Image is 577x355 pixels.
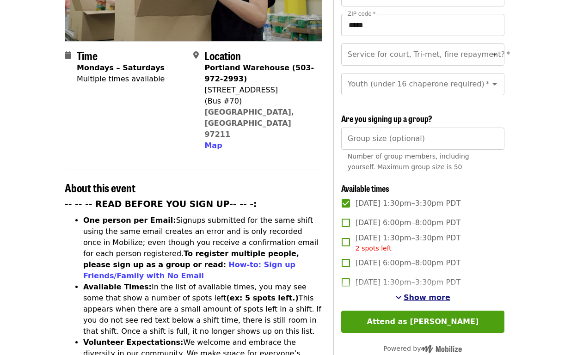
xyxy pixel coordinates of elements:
i: calendar icon [65,51,71,60]
strong: -- -- -- READ BEFORE YOU SIGN UP-- -- -: [65,199,257,209]
button: Open [488,48,501,61]
span: [DATE] 1:30pm–3:30pm PDT [356,233,460,253]
a: [GEOGRAPHIC_DATA], [GEOGRAPHIC_DATA] 97211 [204,108,294,139]
span: Location [204,47,241,63]
strong: One person per Email: [83,216,176,225]
strong: Available Times: [83,282,152,291]
a: How-to: Sign up Friends/Family with No Email [83,260,295,280]
button: Open [488,78,501,91]
span: Are you signing up a group? [341,112,432,124]
button: See more timeslots [395,292,450,303]
span: 2 spots left [356,245,392,252]
img: Powered by Mobilize [421,345,462,353]
span: Powered by [383,345,462,352]
span: [DATE] 1:30pm–3:30pm PDT [356,277,460,288]
li: In the list of available times, you may see some that show a number of spots left This appears wh... [83,282,322,337]
button: Attend as [PERSON_NAME] [341,311,504,333]
strong: (ex: 5 spots left.) [226,294,298,302]
input: ZIP code [341,14,504,36]
strong: Mondays – Saturdays [77,63,165,72]
div: (Bus #70) [204,96,314,107]
span: Show more [404,293,450,302]
strong: To register multiple people, please sign up as a group or read: [83,249,299,269]
div: Multiple times available [77,73,165,85]
span: Number of group members, including yourself. Maximum group size is 50 [348,153,469,171]
input: [object Object] [341,128,504,150]
span: [DATE] 6:00pm–8:00pm PDT [356,217,460,228]
span: [DATE] 6:00pm–8:00pm PDT [356,257,460,269]
span: Map [204,141,222,150]
li: Signups submitted for the same shift using the same email creates an error and is only recorded o... [83,215,322,282]
span: Time [77,47,98,63]
span: [DATE] 1:30pm–3:30pm PDT [356,198,460,209]
span: Available times [341,182,389,194]
div: [STREET_ADDRESS] [204,85,314,96]
i: map-marker-alt icon [193,51,199,60]
label: ZIP code [348,11,375,17]
button: Map [204,140,222,151]
strong: Volunteer Expectations: [83,338,184,347]
span: About this event [65,179,135,196]
strong: Portland Warehouse (503-972-2993) [204,63,314,83]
